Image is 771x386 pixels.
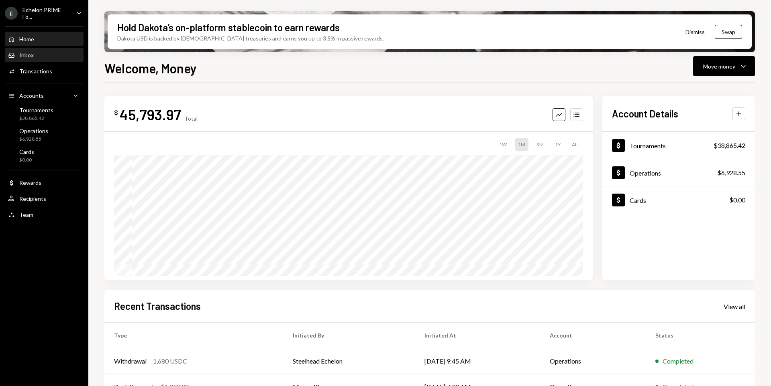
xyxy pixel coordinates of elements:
a: Home [5,32,84,46]
a: Rewards [5,175,84,190]
a: Transactions [5,64,84,78]
a: Tournaments$38,865.42 [5,104,84,123]
div: Echelon PRIME Fo... [22,6,70,20]
td: Steelhead Echelon [283,348,414,374]
div: Transactions [19,68,52,75]
div: Total [184,115,198,122]
button: Move money [693,56,755,76]
div: Operations [630,169,661,177]
div: 1Y [552,138,564,151]
a: Cards$0.00 [602,186,755,213]
div: Home [19,36,34,42]
div: Operations [19,127,48,134]
div: Completed [663,356,693,366]
div: Accounts [19,92,44,99]
div: Tournaments [19,107,53,113]
th: Initiated At [415,323,540,348]
div: $0.00 [19,157,34,164]
div: 1W [496,138,510,151]
a: Cards$0.00 [5,146,84,165]
div: $6,928.55 [717,168,745,178]
div: $6,928.55 [19,136,48,143]
a: Team [5,207,84,222]
a: Inbox [5,48,84,62]
a: View all [724,302,745,311]
th: Type [104,323,283,348]
div: E [5,7,18,20]
h2: Account Details [612,107,678,120]
td: Operations [540,348,646,374]
div: Withdrawal [114,356,147,366]
div: $ [114,109,118,117]
div: ALL [569,138,583,151]
h2: Recent Transactions [114,299,201,313]
div: Cards [19,148,34,155]
div: 3M [533,138,547,151]
div: $38,865.42 [19,115,53,122]
td: [DATE] 9:45 AM [415,348,540,374]
a: Operations$6,928.55 [602,159,755,186]
a: Operations$6,928.55 [5,125,84,144]
div: Move money [703,62,735,71]
a: Recipients [5,191,84,206]
button: Swap [715,25,742,39]
div: $0.00 [729,195,745,205]
div: 1,680 USDC [153,356,187,366]
div: 45,793.97 [120,105,181,123]
div: Hold Dakota’s on-platform stablecoin to earn rewards [117,21,340,34]
div: Rewards [19,179,41,186]
div: $38,865.42 [714,141,745,150]
div: Cards [630,196,646,204]
th: Status [646,323,755,348]
div: Recipients [19,195,46,202]
div: View all [724,303,745,311]
div: Team [19,211,33,218]
th: Account [540,323,646,348]
a: Accounts [5,88,84,103]
div: Dakota USD is backed by [DEMOGRAPHIC_DATA] treasuries and earns you up to 3.5% in passive rewards. [117,34,384,42]
div: Inbox [19,52,34,59]
div: Tournaments [630,142,666,150]
h1: Welcome, Money [104,60,197,76]
button: Dismiss [675,22,715,41]
div: 1M [515,138,528,151]
a: Tournaments$38,865.42 [602,132,755,159]
th: Initiated By [283,323,414,348]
